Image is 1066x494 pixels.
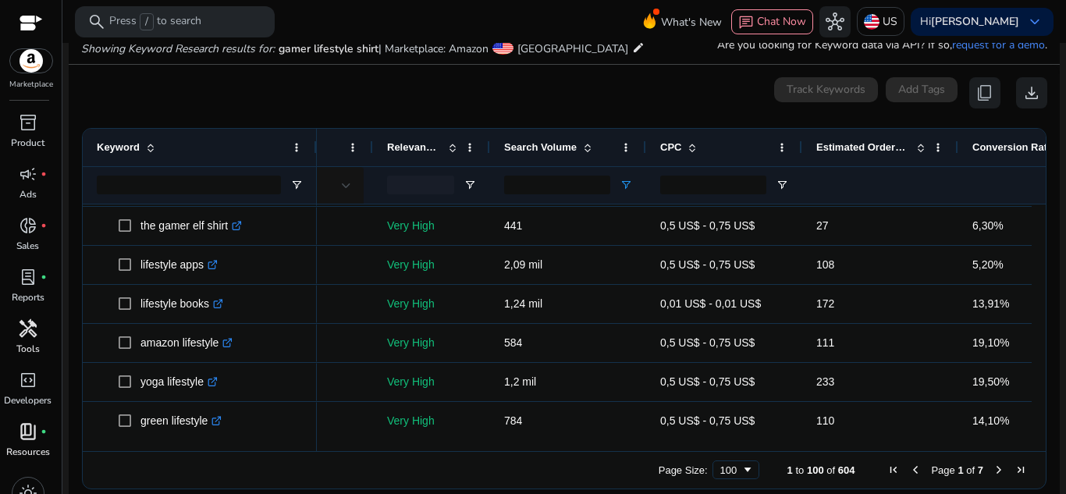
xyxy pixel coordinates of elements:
[660,176,766,194] input: CPC Filter Input
[97,141,140,153] span: Keyword
[966,464,975,476] span: of
[504,336,522,349] span: 584
[387,366,476,398] p: Very High
[816,141,910,153] span: Estimated Orders/Month
[920,16,1019,27] p: Hi
[972,297,1009,310] span: 13,91%
[660,414,755,427] span: 0,5 US$ - 0,75 US$
[993,464,1005,476] div: Next Page
[757,14,806,29] span: Chat Now
[290,179,303,191] button: Open Filter Menu
[504,176,610,194] input: Search Volume Filter Input
[41,274,47,280] span: fiber_manual_record
[972,414,1009,427] span: 14,10%
[20,187,37,201] p: Ads
[972,336,1009,349] span: 19,10%
[81,41,275,56] i: Showing Keyword Research results for:
[16,342,40,356] p: Tools
[504,297,542,310] span: 1,24 mil
[660,219,755,232] span: 0,5 US$ - 0,75 US$
[620,179,632,191] button: Open Filter Menu
[972,141,1053,153] span: Conversion Rate
[816,414,834,427] span: 110
[978,464,983,476] span: 7
[19,165,37,183] span: campaign
[4,393,52,407] p: Developers
[659,464,708,476] div: Page Size:
[816,297,834,310] span: 172
[19,371,37,389] span: code_blocks
[387,141,442,153] span: Relevance Score
[972,375,1009,388] span: 19,50%
[387,288,476,320] p: Very High
[10,49,52,73] img: amazon.svg
[41,222,47,229] span: fiber_manual_record
[140,210,242,242] p: the gamer elf shirt
[504,219,522,232] span: 441
[787,464,793,476] span: 1
[883,8,897,35] p: US
[464,179,476,191] button: Open Filter Menu
[1016,77,1047,108] button: download
[931,464,954,476] span: Page
[140,327,233,359] p: amazon lifestyle
[807,464,824,476] span: 100
[909,464,922,476] div: Previous Page
[864,14,879,30] img: us.svg
[16,239,39,253] p: Sales
[816,219,829,232] span: 27
[972,258,1004,271] span: 5,20%
[12,290,44,304] p: Reports
[140,405,222,437] p: green lifestyle
[504,141,577,153] span: Search Volume
[19,268,37,286] span: lab_profile
[660,141,681,153] span: CPC
[387,327,476,359] p: Very High
[826,12,844,31] span: hub
[972,219,1004,232] span: 6,30%
[731,9,813,34] button: chatChat Now
[1025,12,1044,31] span: keyboard_arrow_down
[826,464,835,476] span: of
[632,38,645,57] mat-icon: edit
[279,41,378,56] span: gamer lifestyle shirt
[720,464,741,476] div: 100
[816,258,834,271] span: 108
[816,336,834,349] span: 111
[387,210,476,242] p: Very High
[19,216,37,235] span: donut_small
[660,336,755,349] span: 0,5 US$ - 0,75 US$
[504,258,542,271] span: 2,09 mil
[838,464,855,476] span: 604
[660,297,761,310] span: 0,01 US$ - 0,01 US$
[140,366,218,398] p: yoga lifestyle
[816,375,834,388] span: 233
[41,428,47,435] span: fiber_manual_record
[1022,84,1041,102] span: download
[19,319,37,338] span: handyman
[887,464,900,476] div: First Page
[660,375,755,388] span: 0,5 US$ - 0,75 US$
[140,249,218,281] p: lifestyle apps
[958,464,963,476] span: 1
[660,258,755,271] span: 0,5 US$ - 0,75 US$
[87,12,106,31] span: search
[19,422,37,441] span: book_4
[504,414,522,427] span: 784
[97,176,281,194] input: Keyword Filter Input
[504,375,536,388] span: 1,2 mil
[6,445,50,459] p: Resources
[109,13,201,30] p: Press to search
[661,9,722,36] span: What's New
[140,288,223,320] p: lifestyle books
[517,41,628,56] span: [GEOGRAPHIC_DATA]
[776,179,788,191] button: Open Filter Menu
[387,405,476,437] p: Very High
[140,13,154,30] span: /
[819,6,851,37] button: hub
[378,41,489,56] span: | Marketplace: Amazon
[19,113,37,132] span: inventory_2
[712,460,759,479] div: Page Size
[387,249,476,281] p: Very High
[738,15,754,30] span: chat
